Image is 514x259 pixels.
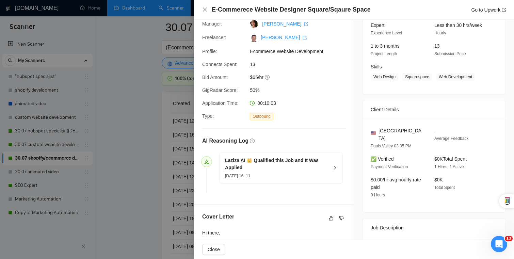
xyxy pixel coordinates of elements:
[371,164,408,169] span: Payment Verification
[202,213,234,221] h5: Cover Letter
[107,3,119,16] button: Home
[505,236,513,241] span: 13
[250,61,352,68] span: 13
[402,73,432,81] span: Squarespace
[471,7,506,13] a: Go to Upworkexport
[327,214,335,222] button: like
[379,127,423,142] span: [GEOGRAPHIC_DATA]
[434,156,467,162] span: $0K Total Spent
[250,101,255,106] span: clock-circle
[250,34,258,42] img: c12lBgTcb-4rLnDchwq1esdYehafpHjbwO3zOSbr1y9Swt5SkH2PQ-9VtjobtSxrvz
[202,62,238,67] span: Connects Spent:
[434,31,446,35] span: Hourly
[436,73,475,81] span: Web Development
[117,198,128,209] button: Send a message…
[250,139,255,143] span: question-circle
[371,31,402,35] span: Experience Level
[257,100,276,106] span: 00:10:03
[339,215,344,221] span: dislike
[371,144,412,148] span: Pauls Valley 03:05 PM
[434,128,436,133] span: -
[208,246,220,253] span: Close
[11,35,45,39] div: Valeriia • [DATE]
[212,5,371,14] h4: E-Commerece Website Designer Square/Sqaure Space
[202,7,208,12] span: close
[502,8,506,12] span: export
[434,136,469,141] span: Average Feedback
[371,43,400,49] span: 1 to 3 months
[204,159,209,164] span: send
[202,49,217,54] span: Profile:
[202,87,238,93] span: GigRadar Score:
[202,137,248,145] h5: AI Reasoning Log
[4,3,17,16] button: go back
[119,3,132,15] div: Close
[371,100,497,119] div: Client Details
[5,46,131,55] div: [DATE]
[491,236,507,252] iframe: Intercom live chat
[202,244,225,255] button: Close
[304,22,308,26] span: export
[225,174,250,178] span: [DATE] 16: 11
[19,4,30,15] img: Profile image for Valeriia
[371,177,421,190] span: $0.00/hr avg hourly rate paid
[225,157,329,171] h5: Laziza AI 👑 Qualified this Job and It Was Applied
[11,201,16,206] button: Upload attachment
[303,36,307,40] span: export
[333,166,337,170] span: right
[202,21,222,27] span: Manager:
[434,164,464,169] span: 1 Hires, 1 Active
[434,185,455,190] span: Total Spent
[337,214,346,222] button: dislike
[262,21,308,27] a: [PERSON_NAME] export
[202,100,239,106] span: Application Time:
[32,201,38,206] button: Gif picker
[202,35,226,40] span: Freelancer:
[371,22,384,28] span: Expert
[250,86,352,94] span: 50%
[265,75,270,80] span: question-circle
[30,59,125,152] div: Pretty much, I haven't even had a good conversation yet with anyone. I still see a small job that...
[434,22,482,28] span: Less than 30 hrs/week
[202,75,228,80] span: Bid Amount:
[250,113,273,120] span: Outbound
[329,215,334,221] span: like
[434,51,466,56] span: Submission Price
[5,55,131,199] div: michael@primemarketingexperts.com says…
[434,43,440,49] span: 13
[250,74,352,81] span: $65/hr
[43,201,49,206] button: Start recording
[250,48,352,55] span: Ecommerce Website Development
[202,113,214,119] span: Type:
[202,7,208,13] button: Close
[371,131,376,135] img: 🇺🇸
[371,51,397,56] span: Project Length
[371,73,398,81] span: Web Design
[30,156,125,190] div: We did supposed to have a meeting with a SEO client tonight but he ended up being a no-show as it...
[21,201,27,206] button: Emoji picker
[371,64,382,69] span: Skills
[6,187,130,198] textarea: Message…
[25,55,131,193] div: Pretty much, I haven't even had a good conversation yet with anyone. I still see a small job that...
[261,35,307,40] a: [PERSON_NAME] export
[33,3,53,9] h1: Valeriia
[371,156,394,162] span: ✅ Verified
[33,9,63,15] p: Active [DATE]
[434,177,443,182] span: $0K
[371,218,497,237] div: Job Description
[371,193,385,197] span: 0 Hours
